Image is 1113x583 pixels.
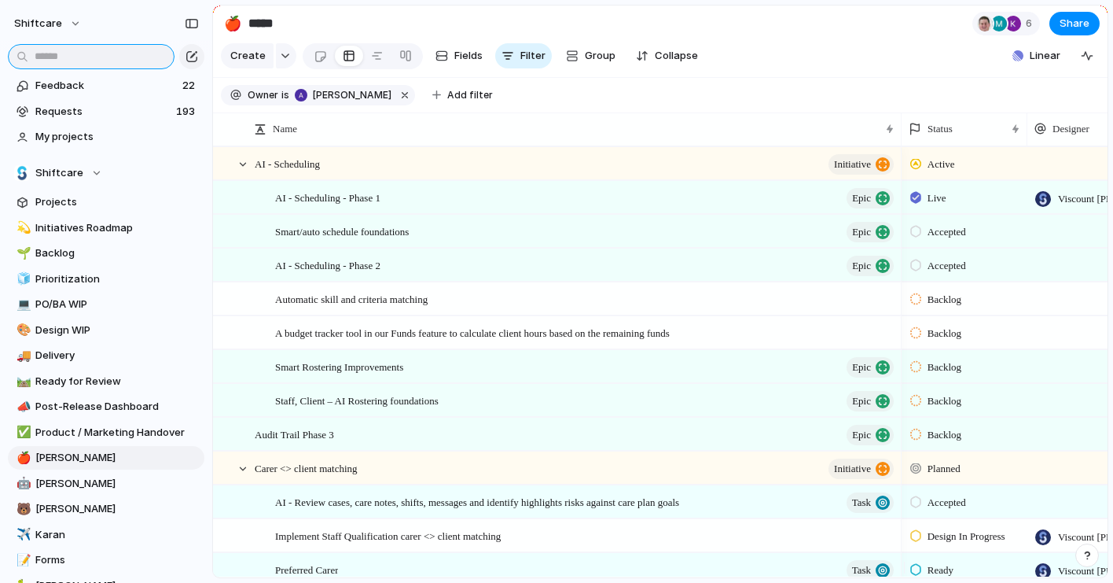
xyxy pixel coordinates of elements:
[35,425,199,441] span: Product / Marketing Handover
[14,323,30,338] button: 🎨
[35,245,199,261] span: Backlog
[520,48,545,64] span: Filter
[14,348,30,363] button: 🚚
[220,11,245,36] button: 🍎
[255,459,358,477] span: Carer <> client matching
[8,395,204,419] div: 📣Post-Release Dashboard
[8,319,204,342] a: 🎨Design WIP
[14,552,30,568] button: 📝
[35,374,199,389] span: Ready for Review
[558,43,623,68] button: Group
[847,256,894,276] button: Epic
[17,449,28,467] div: 🍎
[230,48,266,64] span: Create
[852,221,871,243] span: Epic
[852,356,871,378] span: Epic
[8,161,204,185] button: Shiftcare
[281,88,289,102] span: is
[17,219,28,237] div: 💫
[35,399,199,415] span: Post-Release Dashboard
[8,125,204,149] a: My projects
[927,121,953,137] span: Status
[927,157,955,172] span: Active
[17,526,28,544] div: ✈️
[927,258,966,274] span: Accepted
[429,43,489,68] button: Fields
[35,78,178,94] span: Feedback
[8,421,204,445] a: ✅Product / Marketing Handover
[17,321,28,339] div: 🎨
[8,523,204,547] div: ✈️Karan
[8,74,204,98] a: Feedback22
[176,104,198,120] span: 193
[14,501,30,517] button: 🐻
[17,296,28,314] div: 💻
[14,374,30,389] button: 🛤️
[847,425,894,445] button: Epic
[14,245,30,261] button: 🌱
[847,357,894,378] button: Epic
[35,450,199,466] span: [PERSON_NAME]
[852,255,871,277] span: Epic
[275,357,403,375] span: Smart Rostering Improvements
[17,552,28,570] div: 📝
[35,129,199,145] span: My projects
[14,16,62,31] span: shiftcare
[630,43,704,68] button: Collapse
[275,526,501,544] span: Implement Staff Qualification carer <> client matching
[255,425,334,443] span: Audit Trail Phase 3
[224,13,241,34] div: 🍎
[847,391,894,411] button: Epic
[1049,12,1100,35] button: Share
[35,552,199,568] span: Forms
[8,293,204,316] a: 💻PO/BA WIP
[828,154,894,175] button: initiative
[8,446,204,470] a: 🍎[PERSON_NAME]
[8,472,204,496] a: 🤖[PERSON_NAME]
[17,398,28,416] div: 📣
[8,370,204,393] a: 🛤️Ready for Review
[221,43,274,68] button: Create
[495,43,552,68] button: Filter
[14,399,30,415] button: 📣
[35,501,199,517] span: [PERSON_NAME]
[927,427,961,443] span: Backlog
[17,245,28,263] div: 🌱
[8,216,204,240] a: 💫Initiatives Roadmap
[17,270,28,288] div: 🧊
[8,497,204,521] a: 🐻[PERSON_NAME]
[182,78,198,94] span: 22
[1052,121,1089,137] span: Designer
[14,297,30,312] button: 💻
[275,493,679,511] span: AI - Review cases, care notes, shifts, messages and identify highlights risks against care plan g...
[35,165,83,181] span: Shiftcare
[7,11,90,36] button: shiftcare
[1006,44,1067,68] button: Linear
[35,271,199,287] span: Prioritization
[852,424,871,446] span: Epic
[273,121,297,137] span: Name
[35,348,199,363] span: Delivery
[423,84,502,106] button: Add filter
[8,242,204,265] a: 🌱Backlog
[1026,16,1037,31] span: 6
[8,100,204,124] a: Requests193
[35,194,199,210] span: Projects
[1060,16,1089,31] span: Share
[35,297,199,312] span: PO/BA WIP
[847,560,894,581] button: Task
[8,268,204,291] div: 🧊Prioritization
[927,495,966,511] span: Accepted
[275,391,439,409] span: Staff, Client – AI Rostering foundations
[8,190,204,214] a: Projects
[291,87,395,104] button: [PERSON_NAME]
[17,500,28,518] div: 🐻
[17,372,28,390] div: 🛤️
[927,360,961,375] span: Backlog
[248,88,278,102] span: Owner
